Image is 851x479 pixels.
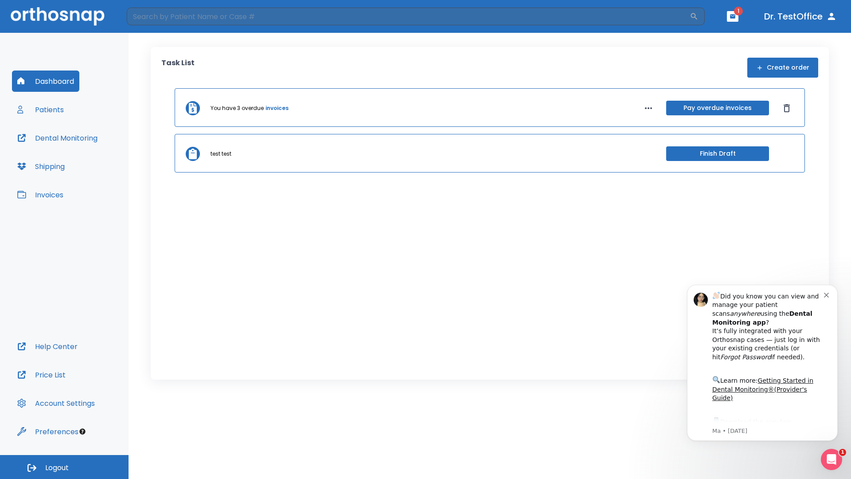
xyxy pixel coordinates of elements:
[12,71,79,92] button: Dashboard
[674,271,851,455] iframe: Intercom notifications message
[150,19,157,26] button: Dismiss notification
[39,156,150,164] p: Message from Ma, sent 3w ago
[12,99,69,120] button: Patients
[265,104,289,112] a: invoices
[747,58,818,78] button: Create order
[78,428,86,436] div: Tooltip anchor
[39,147,117,163] a: App Store
[12,421,84,442] button: Preferences
[12,393,100,414] button: Account Settings
[12,127,103,149] button: Dental Monitoring
[39,145,150,190] div: Download the app: | ​ Let us know if you need help getting started!
[780,101,794,115] button: Dismiss
[12,156,70,177] button: Shipping
[11,7,105,25] img: Orthosnap
[761,8,840,24] button: Dr. TestOffice
[839,449,846,456] span: 1
[161,58,195,78] p: Task List
[821,449,842,470] iframe: Intercom live chat
[12,184,69,205] button: Invoices
[666,101,769,115] button: Pay overdue invoices
[734,7,743,16] span: 1
[211,104,264,112] p: You have 3 overdue
[45,463,69,473] span: Logout
[12,364,71,385] button: Price List
[211,150,231,158] p: test test
[12,336,83,357] button: Help Center
[127,8,690,25] input: Search by Patient Name or Case #
[666,146,769,161] button: Finish Draft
